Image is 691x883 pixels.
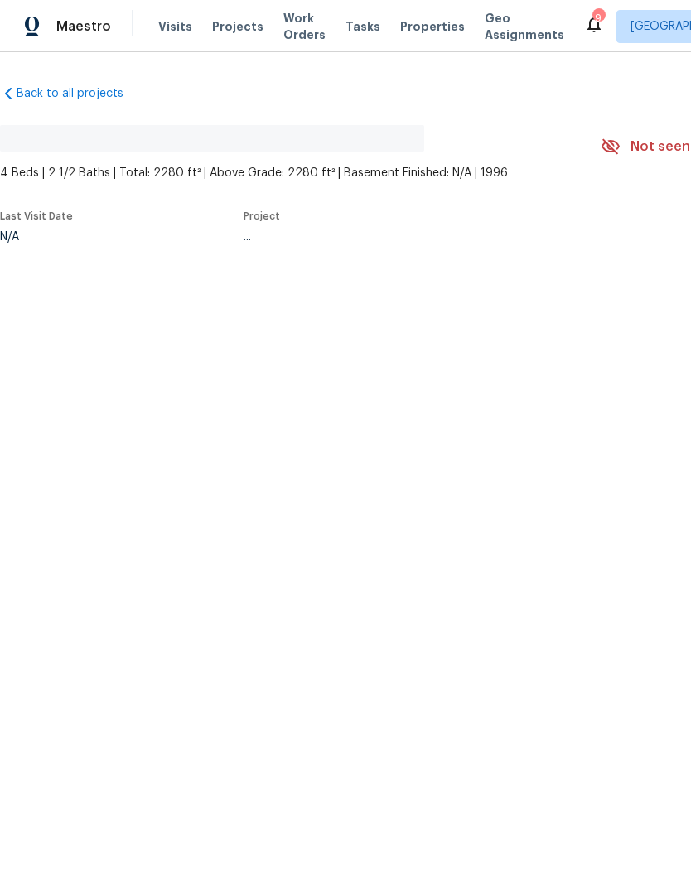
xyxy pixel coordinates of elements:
[345,21,380,32] span: Tasks
[400,18,465,35] span: Properties
[244,211,280,221] span: Project
[244,231,562,243] div: ...
[56,18,111,35] span: Maestro
[485,10,564,43] span: Geo Assignments
[592,10,604,27] div: 9
[158,18,192,35] span: Visits
[283,10,326,43] span: Work Orders
[212,18,263,35] span: Projects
